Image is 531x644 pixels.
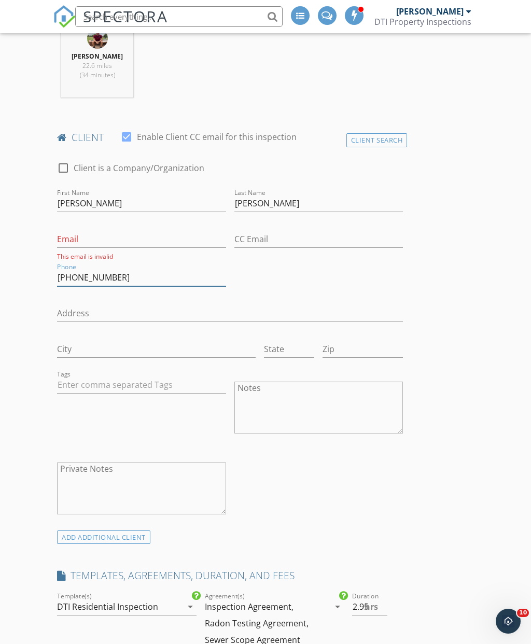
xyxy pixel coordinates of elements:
div: Radon Testing Agreement, [205,619,309,628]
span: hrs [365,603,378,611]
div: DTI Property Inspections [374,17,471,27]
a: SPECTORA [53,14,168,36]
i: arrow_drop_down [331,600,344,613]
span: (34 minutes) [80,71,115,79]
input: Search everything... [75,6,283,27]
div: ADD ADDITIONAL client [57,530,150,544]
h4: TEMPLATES, AGREEMENTS, DURATION, AND FEES [57,569,403,582]
span: 22.6 miles [82,61,112,70]
strong: [PERSON_NAME] [72,52,123,61]
img: The Best Home Inspection Software - Spectora [53,5,76,28]
div: This email is invalid [57,252,226,261]
i: arrow_drop_down [184,600,197,613]
div: Client Search [346,133,408,147]
div: Inspection Agreement, [205,602,294,611]
label: Client is a Company/Organization [74,163,204,173]
span: 10 [517,609,529,617]
h4: client [57,131,403,144]
div: [PERSON_NAME] [396,6,464,17]
iframe: Intercom live chat [496,609,521,634]
img: 01fa06d697fe47f59b1550325b073e1d.jpeg [87,28,108,49]
input: 0.0 [352,598,387,615]
label: Enable Client CC email for this inspection [137,132,297,142]
div: DTI Residential Inspection [57,602,158,611]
